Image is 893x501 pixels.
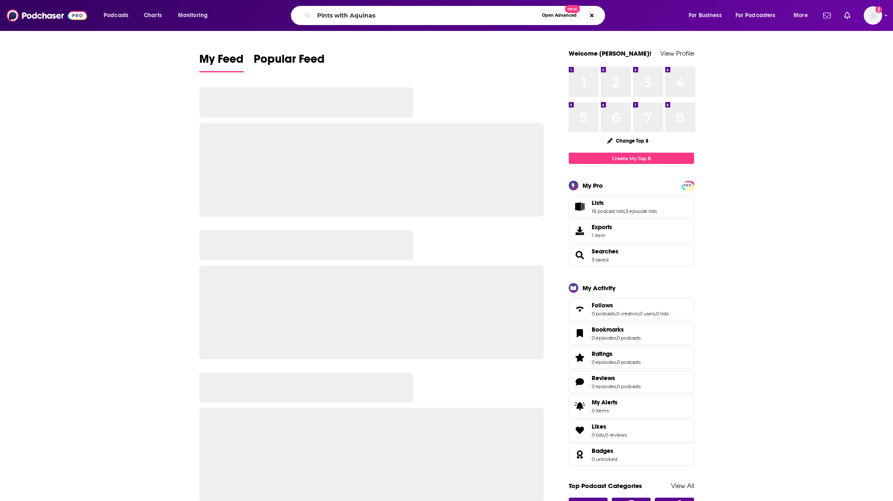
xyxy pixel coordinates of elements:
[592,423,606,430] span: Likes
[569,371,694,393] span: Reviews
[199,52,244,71] span: My Feed
[735,10,776,21] span: For Podcasters
[794,10,808,21] span: More
[172,9,219,22] button: open menu
[592,335,616,341] a: 0 episodes
[864,6,882,25] span: Logged in as ZoeJethani
[592,383,616,389] a: 0 episodes
[617,335,641,341] a: 0 podcasts
[538,10,580,20] button: Open AdvancedNew
[583,181,603,189] div: My Pro
[572,201,588,212] a: Lists
[98,9,139,22] button: open menu
[592,350,613,358] span: Ratings
[572,449,588,460] a: Badges
[569,195,694,218] span: Lists
[572,352,588,363] a: Ratings
[616,359,617,365] span: ,
[592,399,618,406] span: My Alerts
[569,322,694,345] span: Bookmarks
[639,311,639,317] span: ,
[592,447,617,455] a: Badges
[592,456,617,462] a: 0 unlocked
[730,9,788,22] button: open menu
[314,9,538,22] input: Search podcasts, credits, & more...
[602,135,654,146] button: Change Top 8
[104,10,128,21] span: Podcasts
[592,257,608,263] a: 3 saved
[656,311,669,317] a: 0 lists
[592,326,641,333] a: Bookmarks
[178,10,208,21] span: Monitoring
[655,311,656,317] span: ,
[569,49,651,57] a: Welcome [PERSON_NAME]!
[569,482,642,490] a: Top Podcast Categories
[617,383,641,389] a: 0 podcasts
[569,395,694,417] a: My Alerts
[565,5,580,13] span: New
[592,359,616,365] a: 0 episodes
[841,8,854,23] a: Show notifications dropdown
[592,423,627,430] a: Likes
[572,400,588,412] span: My Alerts
[542,13,577,18] span: Open Advanced
[605,432,627,438] a: 0 reviews
[864,6,882,25] button: Show profile menu
[254,52,325,72] a: Popular Feed
[592,350,641,358] a: Ratings
[592,408,618,414] span: 0 items
[144,10,162,21] span: Charts
[199,52,244,72] a: My Feed
[617,359,641,365] a: 0 podcasts
[592,432,604,438] a: 0 lists
[592,326,624,333] span: Bookmarks
[592,374,615,382] span: Reviews
[683,182,693,189] span: PRO
[639,311,655,317] a: 0 users
[572,424,588,436] a: Likes
[660,49,694,57] a: View Profile
[7,8,87,23] img: Podchaser - Follow, Share and Rate Podcasts
[683,182,693,188] a: PRO
[572,303,588,315] a: Follows
[592,199,657,207] a: Lists
[569,244,694,266] span: Searches
[671,482,694,490] a: View All
[820,8,834,23] a: Show notifications dropdown
[592,223,612,231] span: Exports
[572,249,588,261] a: Searches
[616,383,617,389] span: ,
[592,248,618,255] a: Searches
[592,374,641,382] a: Reviews
[788,9,818,22] button: open menu
[299,6,613,25] div: Search podcasts, credits, & more...
[572,225,588,237] span: Exports
[592,447,613,455] span: Badges
[625,208,626,214] span: ,
[689,10,722,21] span: For Business
[572,376,588,388] a: Reviews
[592,302,613,309] span: Follows
[592,302,669,309] a: Follows
[616,335,617,341] span: ,
[592,199,604,207] span: Lists
[683,9,732,22] button: open menu
[569,419,694,442] span: Likes
[569,346,694,369] span: Ratings
[569,298,694,320] span: Follows
[616,311,639,317] a: 0 creators
[569,220,694,242] a: Exports
[569,443,694,466] span: Badges
[592,208,625,214] a: 16 podcast lists
[616,311,616,317] span: ,
[626,208,657,214] a: 3 episode lists
[875,6,882,13] svg: Add a profile image
[604,432,605,438] span: ,
[592,233,612,238] span: 1 item
[583,284,616,292] div: My Activity
[572,327,588,339] a: Bookmarks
